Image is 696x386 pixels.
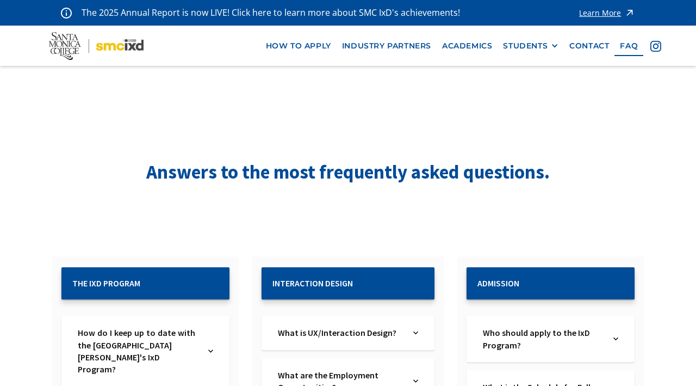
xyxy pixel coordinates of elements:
[437,36,498,56] a: Academics
[278,327,404,339] a: What is UX/Interaction Design?
[483,327,605,351] a: Who should apply to the IxD Program?
[650,41,661,52] img: icon - instagram
[579,9,621,17] div: Learn More
[78,327,200,376] a: How do I keep up to date with the [GEOGRAPHIC_DATA][PERSON_NAME]'s IxD Program?
[61,7,72,19] img: icon - information - alert
[503,41,558,51] div: STUDENTS
[272,278,424,289] h2: Interaction Design
[49,32,144,60] img: Santa Monica College - SMC IxD logo
[579,5,635,20] a: Learn More
[260,36,337,56] a: how to apply
[72,278,219,289] h2: The IxD Program
[564,36,614,56] a: contact
[614,36,643,56] a: faq
[624,5,635,20] img: icon - arrow - alert
[503,41,548,51] div: STUDENTS
[130,159,565,186] h1: Answers to the most frequently asked questions.
[477,278,624,289] h2: Admission
[82,5,461,20] p: The 2025 Annual Report is now LIVE! Click here to learn more about SMC IxD's achievements!
[337,36,437,56] a: industry partners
